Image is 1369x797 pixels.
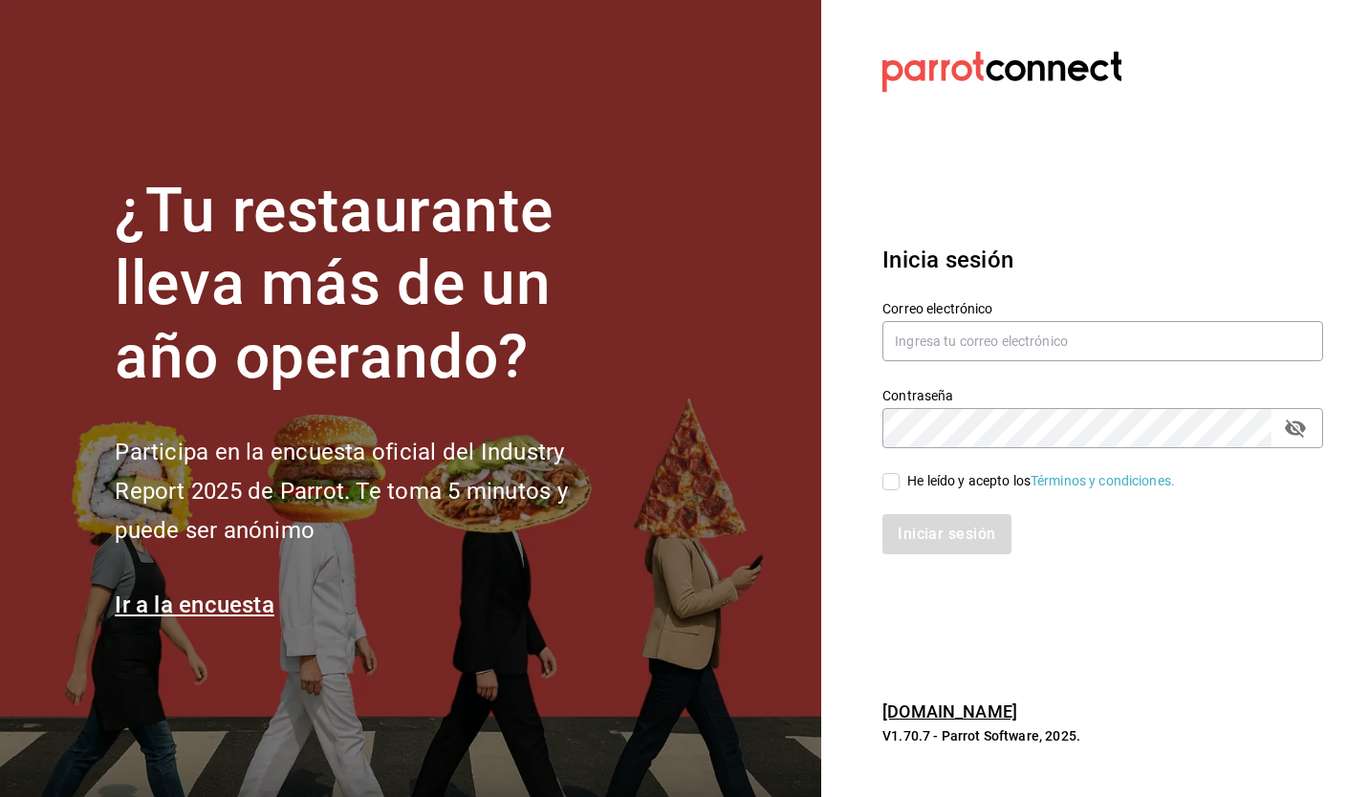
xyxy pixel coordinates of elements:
h1: ¿Tu restaurante lleva más de un año operando? [115,175,631,395]
h2: Participa en la encuesta oficial del Industry Report 2025 de Parrot. Te toma 5 minutos y puede se... [115,433,631,549]
a: [DOMAIN_NAME] [882,701,1017,722]
p: V1.70.7 - Parrot Software, 2025. [882,726,1323,745]
a: Ir a la encuesta [115,592,274,618]
div: He leído y acepto los [907,471,1175,491]
a: Términos y condiciones. [1031,473,1175,488]
button: passwordField [1279,412,1312,444]
h3: Inicia sesión [882,243,1323,277]
input: Ingresa tu correo electrónico [882,321,1323,361]
label: Correo electrónico [882,301,1323,314]
label: Contraseña [882,388,1323,401]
